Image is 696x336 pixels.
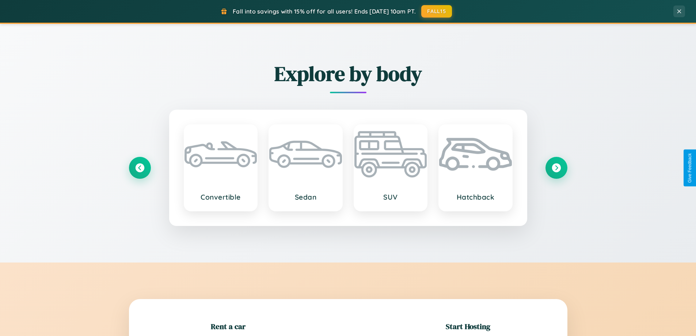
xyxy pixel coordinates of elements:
[211,321,246,332] h2: Rent a car
[446,193,505,201] h3: Hatchback
[129,60,567,88] h2: Explore by body
[233,8,416,15] span: Fall into savings with 15% off for all users! Ends [DATE] 10am PT.
[192,193,250,201] h3: Convertible
[277,193,335,201] h3: Sedan
[446,321,490,332] h2: Start Hosting
[687,153,692,183] div: Give Feedback
[362,193,420,201] h3: SUV
[421,5,452,18] button: FALL15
